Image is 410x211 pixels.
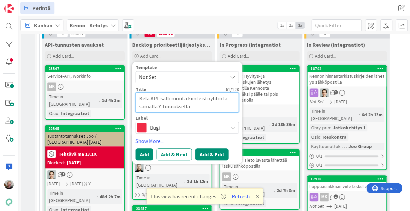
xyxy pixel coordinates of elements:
div: Integraatiot [59,110,91,117]
span: API-tunnusten avaukset [45,41,104,48]
div: Service-API, Workinfo [45,72,124,81]
div: 22545 [48,127,124,131]
div: Time in [GEOGRAPHIC_DATA] [47,190,97,204]
span: 0 / 1 [317,162,323,169]
div: Kennon hinnantarkistuskirjeiden lähetys sähköpostilla [308,72,387,87]
i: Not Set [310,203,324,209]
div: 23124 [220,66,299,72]
span: 0 / 1 [317,153,323,160]
span: 3x [296,22,305,29]
div: 61 / 128 [148,87,239,93]
img: avatar [4,198,14,207]
div: 18702 [308,66,387,72]
div: 23313 [220,150,299,156]
div: Max 12 [159,32,173,35]
span: : [58,110,59,117]
span: Bugi [150,123,224,133]
span: : [346,143,347,150]
div: MK [47,83,56,91]
div: TT [308,89,387,97]
div: 23313Joo/Ropo: Tieto luvasta lähettää lasku sähköpostilla [220,150,299,171]
div: 0/1 [308,161,387,170]
a: 23547Service-API, WorkinfoMKTime in [GEOGRAPHIC_DATA]:1d 4h 3mOsio:Integraatiot [45,65,125,120]
div: 18702Kennon hinnantarkistuskirjeiden lähetys sähköpostilla [308,66,387,87]
div: 23124 [223,67,299,71]
div: TT [45,171,124,179]
div: MK [222,173,231,181]
button: Add & Next [157,149,192,161]
div: 18702 [311,67,387,71]
span: Label [136,116,148,121]
span: Add Card... [315,53,337,59]
span: 2x [287,22,296,29]
span: Add Card... [53,53,74,59]
div: 23547 [48,67,124,71]
span: : [99,97,100,104]
span: 1x [278,22,287,29]
div: 48d 2h 7m [98,193,122,201]
div: 17918 [311,177,387,182]
span: [DATE] [47,181,60,188]
span: This view has recent changes. [151,192,226,200]
div: Time in [GEOGRAPHIC_DATA] [310,108,359,122]
div: 22545 [45,126,124,132]
div: Time in [GEOGRAPHIC_DATA] [47,93,99,108]
div: MK [308,193,387,202]
img: JH [4,180,14,189]
button: Add [136,149,153,161]
div: 23124Joo/Ropo: Hyvitys- ja palautuslaskujen lähetys sähköpostilla Kennosta kytkettäväksi päälle t... [220,66,299,105]
div: Osio [310,134,321,141]
div: Integraatiot [234,134,266,141]
div: Ohry-prio [310,124,331,132]
span: Kanban [34,21,52,29]
span: [DATE] [70,181,83,188]
div: 0/1 [133,191,212,199]
div: 23547 [45,66,124,72]
div: Joo/Ropo: Hyvitys- ja palautuslaskujen lähetys sähköpostilla Kennosta kytkettäväksi päälle tai po... [220,72,299,105]
span: 1 [334,195,338,199]
span: : [331,124,332,132]
div: 2d 7h 3m [275,187,297,194]
span: Not Set [139,73,222,82]
span: In Review (integraatiot) [307,41,366,48]
div: MK [320,193,329,202]
a: Perintä [20,2,54,14]
div: [DATE] [67,160,81,167]
div: Reskontra [322,134,349,141]
b: Kenno - Kehitys [70,22,108,29]
span: [DATE] [335,203,347,210]
span: Add Card... [140,53,162,59]
span: 1 [61,172,65,177]
span: : [321,134,322,141]
button: Add & Edit [195,149,229,161]
a: 23124Joo/Ropo: Hyvitys- ja palautuslaskujen lähetys sähköpostilla Kennosta kytkettäväksi päälle t... [220,65,300,144]
span: Template [136,65,157,70]
span: 1 [334,90,338,95]
div: 22545Tuotantotunnukset Joo / [GEOGRAPHIC_DATA] [DATE] [45,126,124,147]
div: 1d 1h 12m [185,178,210,185]
div: Joo/Ropo: Tieto luvasta lähettää lasku sähköpostilla [220,156,299,171]
img: Visit kanbanzone.com [4,4,14,13]
textarea: Kela API: salli monta kiinteistöyhtiötä samalla Y-tunnuksella [136,93,239,113]
div: 6d 2h 13m [360,111,385,119]
a: 23313Joo/Ropo: Tieto luvasta lähettää lasku sähköpostillaMKTime in [GEOGRAPHIC_DATA]:2d 7h 3mOsio... [220,149,300,210]
div: 23547Service-API, Workinfo [45,66,124,81]
span: [DATE] [335,99,347,106]
span: : [184,178,185,185]
span: : [274,187,275,194]
b: Tehtävä ma 13.10. [58,152,97,157]
div: Loppuasiakkaan viite laskulle [308,182,387,191]
div: 17918Loppuasiakkaan viite laskulle [308,176,387,191]
div: Time in [GEOGRAPHIC_DATA] [135,174,184,189]
span: : [269,121,270,128]
div: Time in [GEOGRAPHIC_DATA] [222,117,269,132]
div: 17918 [308,176,387,182]
a: Show More... [136,137,239,145]
div: Joo Group [347,143,374,150]
div: HJ [220,107,299,115]
span: Perintä [32,4,50,12]
div: Y [88,181,91,188]
a: 18702Kennon hinnantarkistuskirjeiden lähetys sähköpostillaTTNot Set[DATE]Time in [GEOGRAPHIC_DATA... [307,65,387,170]
div: Osio [47,110,58,117]
span: Add Card... [228,53,249,59]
